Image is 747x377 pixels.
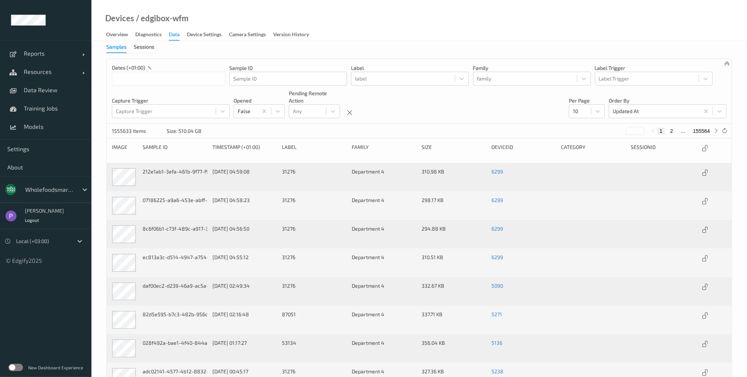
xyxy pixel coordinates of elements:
[352,168,416,186] div: Department 4
[112,64,145,71] p: dates (+01:00)
[134,15,189,22] div: / edgibox-wfm
[134,43,154,52] div: Sessions
[143,143,207,153] div: Sample ID
[352,282,416,301] div: Department 4
[282,282,347,301] div: 31276
[422,311,486,329] div: 337.71 KB
[351,64,469,72] p: label
[106,30,135,40] a: Overview
[143,254,207,261] div: ec813a3c-d514-4947-a754-30f1bc711646
[282,197,347,215] div: 31276
[569,97,605,104] p: Per Page
[422,197,486,215] div: 298.17 KB
[212,225,277,232] div: [DATE] 04:56:50
[631,143,696,153] div: sessionId
[282,143,347,153] div: label
[143,225,207,232] div: 8c6f06b1-c73f-489c-a917-33e19dc84179
[212,143,277,153] div: Timestamp (+01:00)
[106,43,127,53] div: Samples
[473,64,591,72] p: family
[352,254,416,272] div: Department 4
[491,225,503,232] a: 6299
[143,339,207,347] div: 028f492a-bae1-4f40-844a-194686fc38c4
[491,254,503,260] a: 6299
[143,311,207,318] div: 82d5e595-b7c3-482b-956c-68b7a2aac5b3
[422,339,486,358] div: 356.04 KB
[657,128,665,134] button: 1
[668,128,675,134] button: 2
[422,254,486,272] div: 310.51 KB
[422,143,486,153] div: size
[352,197,416,215] div: Department 4
[187,30,229,40] a: Device Settings
[135,30,169,40] a: Diagnostics
[135,31,162,40] div: Diagnostics
[106,31,128,40] div: Overview
[212,254,277,261] div: [DATE] 04:55:12
[691,128,712,134] button: 155564
[212,197,277,204] div: [DATE] 04:58:23
[491,143,556,153] div: deviceId
[561,143,626,153] div: category
[212,168,277,175] div: [DATE] 04:59:08
[282,311,347,329] div: 87051
[212,311,277,318] div: [DATE] 02:16:48
[422,168,486,186] div: 310.98 KB
[491,283,503,289] a: 5090
[112,127,167,135] p: 1555633 Items
[112,143,137,153] div: image
[229,30,273,40] a: Camera Settings
[105,15,134,22] a: Devices
[143,168,207,175] div: 212e1ab1-3efa-461b-9f77-f9350e7ecdbc
[112,97,230,104] p: Capture Trigger
[491,197,503,203] a: 6299
[352,225,416,243] div: Department 4
[422,282,486,301] div: 332.67 KB
[167,127,201,135] div: Size: 510.04 GB
[187,31,222,40] div: Device Settings
[491,368,503,374] a: 5238
[352,143,416,153] div: family
[143,368,207,375] div: adc02141-4577-4b12-8832-9065254ee5a6
[282,225,347,243] div: 31276
[229,64,347,72] p: Sample ID
[212,339,277,347] div: [DATE] 01:17:27
[106,44,134,50] a: Samples
[595,64,713,72] p: Label Trigger
[234,97,285,104] p: Opened
[273,31,309,40] div: Version History
[169,30,187,41] a: Data
[352,311,416,329] div: Department 4
[422,225,486,243] div: 294.88 KB
[282,254,347,272] div: 31276
[134,44,162,50] a: Sessions
[289,90,340,104] p: Pending Remote Action
[143,197,207,204] div: 07186225-a9a6-453e-abff-4707f3ea27f1
[143,282,207,290] div: daf00ec2-d239-46a9-ac5a-75d5752aac33
[169,31,180,41] div: Data
[282,339,347,358] div: 53134
[282,168,347,186] div: 31276
[491,340,502,346] a: 5136
[352,339,416,358] div: Department 4
[609,97,727,104] p: Order By
[212,282,277,290] div: [DATE] 02:49:34
[212,368,277,375] div: [DATE] 00:45:17
[679,128,687,134] button: ...
[229,31,266,40] div: Camera Settings
[491,168,503,175] a: 6299
[491,311,502,317] a: 5271
[273,30,316,40] a: Version History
